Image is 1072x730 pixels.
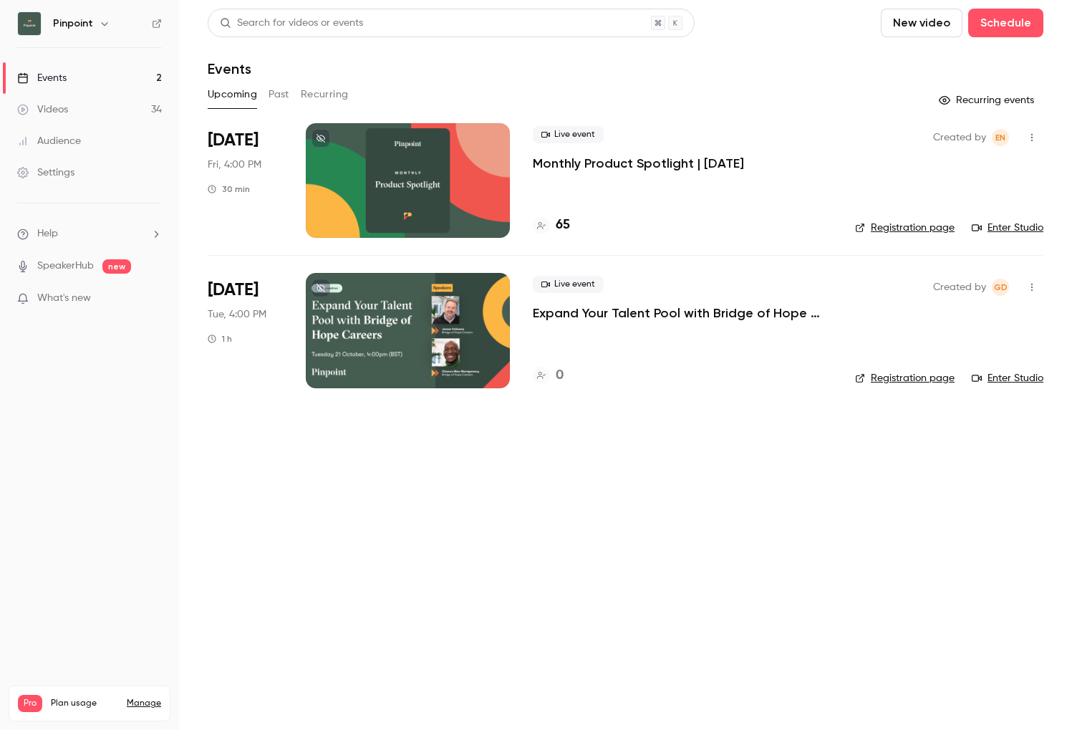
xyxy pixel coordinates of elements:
h1: Events [208,60,251,77]
a: Manage [127,698,161,709]
span: Live event [533,126,604,143]
span: Live event [533,276,604,293]
span: Created by [933,279,986,296]
button: Recurring [301,83,349,106]
div: 30 min [208,183,250,195]
span: new [102,259,131,274]
span: Emily Newton-Smith [992,129,1009,146]
a: Registration page [855,221,955,235]
iframe: Noticeable Trigger [145,292,162,305]
div: Audience [17,134,81,148]
span: Tue, 4:00 PM [208,307,266,322]
div: 1 h [208,333,232,345]
button: Past [269,83,289,106]
a: Monthly Product Spotlight | [DATE] [533,155,744,172]
span: EN [995,129,1005,146]
button: New video [881,9,962,37]
a: Enter Studio [972,221,1043,235]
span: Created by [933,129,986,146]
div: Search for videos or events [220,16,363,31]
div: Oct 21 Tue, 4:00 PM (Europe/London) [208,273,283,388]
li: help-dropdown-opener [17,226,162,241]
div: Settings [17,165,74,180]
span: [DATE] [208,129,259,152]
span: GD [994,279,1008,296]
div: Videos [17,102,68,117]
h6: Pinpoint [53,16,93,31]
a: SpeakerHub [37,259,94,274]
span: Gemma Dore [992,279,1009,296]
a: Expand Your Talent Pool with Bridge of Hope Careers | [DATE] [533,304,832,322]
a: 0 [533,366,564,385]
span: Fri, 4:00 PM [208,158,261,172]
img: Pinpoint [18,12,41,35]
span: Pro [18,695,42,712]
a: Registration page [855,371,955,385]
button: Schedule [968,9,1043,37]
a: Enter Studio [972,371,1043,385]
div: Events [17,71,67,85]
button: Upcoming [208,83,257,106]
span: [DATE] [208,279,259,302]
div: Oct 17 Fri, 4:00 PM (Europe/London) [208,123,283,238]
span: Plan usage [51,698,118,709]
span: Help [37,226,58,241]
span: What's new [37,291,91,306]
h4: 0 [556,366,564,385]
h4: 65 [556,216,570,235]
button: Recurring events [932,89,1043,112]
a: 65 [533,216,570,235]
